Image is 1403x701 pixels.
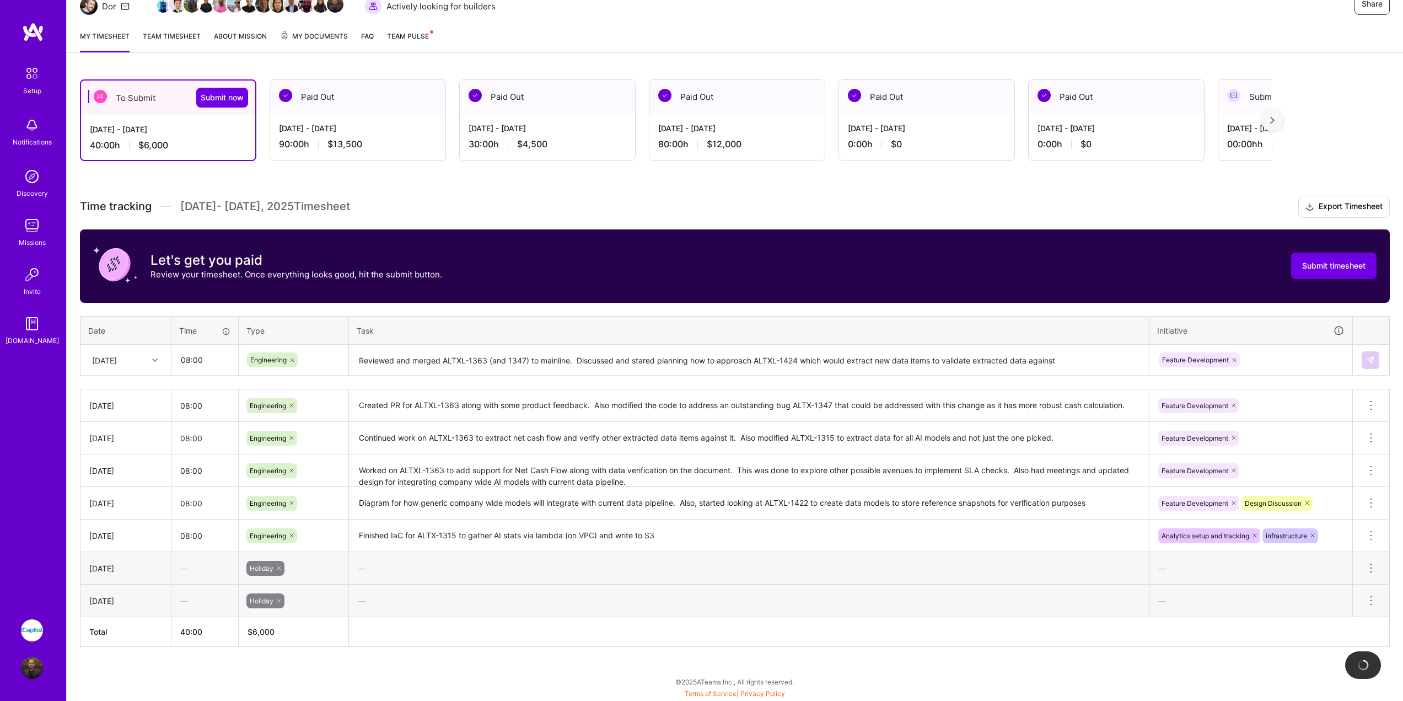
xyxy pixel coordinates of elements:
[89,432,162,444] div: [DATE]
[21,165,43,188] img: discovery
[1356,657,1371,673] img: loading
[1362,351,1380,369] div: null
[327,138,362,150] span: $13,500
[460,80,635,114] div: Paid Out
[517,138,547,150] span: $4,500
[469,122,626,134] div: [DATE] - [DATE]
[23,85,41,97] div: Setup
[1302,260,1366,271] span: Submit timesheet
[171,489,238,518] input: HH:MM
[848,122,1006,134] div: [DATE] - [DATE]
[1162,402,1228,410] span: Feature Development
[17,188,48,199] div: Discovery
[81,81,255,115] div: To Submit
[150,252,442,269] h3: Let's get you paid
[21,619,43,641] img: iCapital: Building an Alternative Investment Marketplace
[21,657,43,679] img: User Avatar
[93,243,137,287] img: coin
[180,200,350,213] span: [DATE] - [DATE] , 2025 Timesheet
[250,402,286,410] span: Engineering
[1291,253,1377,279] button: Submit timesheet
[250,434,286,442] span: Engineering
[171,456,238,485] input: HH:MM
[387,30,432,52] a: Team Pulse
[848,138,1006,150] div: 0:00 h
[171,617,239,647] th: 40:00
[469,89,482,102] img: Paid Out
[24,286,41,297] div: Invite
[1157,324,1345,337] div: Initiative
[1038,138,1195,150] div: 0:00 h
[1162,434,1228,442] span: Feature Development
[250,597,273,605] span: Holiday
[1305,201,1314,213] i: icon Download
[89,497,162,509] div: [DATE]
[740,689,785,698] a: Privacy Policy
[250,499,286,507] span: Engineering
[658,138,816,150] div: 80:00 h
[1227,138,1385,150] div: 00:00h h
[138,140,168,151] span: $6,000
[349,586,1149,616] div: —
[201,92,244,103] span: Submit now
[22,22,44,42] img: logo
[89,563,162,574] div: [DATE]
[839,80,1014,114] div: Paid Out
[171,424,238,453] input: HH:MM
[102,1,116,12] div: Dor
[152,357,158,363] i: icon Chevron
[280,30,348,42] span: My Documents
[469,138,626,150] div: 30:00 h
[19,237,46,248] div: Missions
[280,30,348,52] a: My Documents
[172,345,238,374] input: HH:MM
[121,2,130,10] i: icon Mail
[18,657,46,679] a: User Avatar
[1266,532,1307,540] span: infrastructure
[350,346,1148,375] textarea: Reviewed and merged ALTXL-1363 (and 1347) to mainline. Discussed and stared planning how to appro...
[1038,122,1195,134] div: [DATE] - [DATE]
[658,89,671,102] img: Paid Out
[90,124,246,135] div: [DATE] - [DATE]
[6,335,59,346] div: [DOMAIN_NAME]
[349,316,1149,345] th: Task
[171,586,238,616] div: —
[250,564,273,572] span: Holiday
[21,313,43,335] img: guide book
[179,325,230,336] div: Time
[279,138,437,150] div: 90:00 h
[143,30,201,52] a: Team timesheet
[92,354,117,366] div: [DATE]
[80,617,171,647] th: Total
[90,140,246,151] div: 40:00 h
[21,114,43,136] img: bell
[171,554,238,583] div: —
[1162,356,1229,364] span: Feature Development
[361,30,374,52] a: FAQ
[350,521,1148,551] textarea: Finished IaC for ALTX-1315 to gather AI stats via lambda (on VPC) and write to S3
[685,689,785,698] span: |
[350,390,1148,421] textarea: Created PR for ALTXL-1363 along with some product feedback. Also modified the code to address an ...
[89,400,162,411] div: [DATE]
[1366,356,1375,365] img: Submit
[18,619,46,641] a: iCapital: Building an Alternative Investment Marketplace
[21,264,43,286] img: Invite
[649,80,825,114] div: Paid Out
[1081,138,1092,150] span: $0
[171,521,238,550] input: HH:MM
[239,316,349,345] th: Type
[279,122,437,134] div: [DATE] - [DATE]
[350,488,1148,518] textarea: Diagram for how generic company wide models will integrate with current data pipeline. Also, star...
[250,467,286,475] span: Engineering
[891,138,902,150] span: $0
[89,530,162,542] div: [DATE]
[387,32,429,40] span: Team Pulse
[1227,122,1385,134] div: [DATE] - [DATE]
[707,138,741,150] span: $12,000
[1038,89,1051,102] img: Paid Out
[250,532,286,540] span: Engineering
[13,136,52,148] div: Notifications
[658,122,816,134] div: [DATE] - [DATE]
[1162,532,1249,540] span: Analytics setup and tracking
[21,215,43,237] img: teamwork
